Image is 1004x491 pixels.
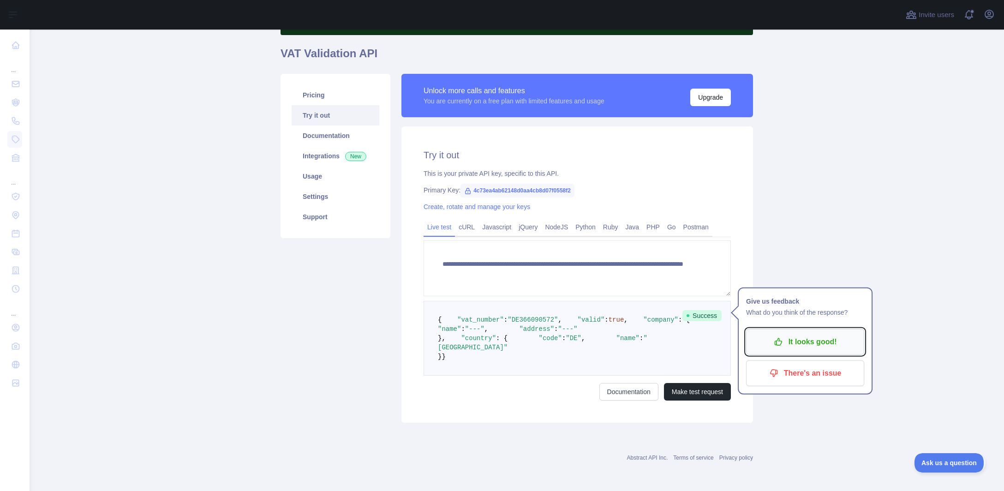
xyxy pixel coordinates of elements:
span: : [554,325,558,333]
span: true [609,316,624,323]
span: } [438,353,442,360]
span: : [461,325,465,333]
a: NodeJS [541,220,572,234]
span: , [484,325,488,333]
div: ... [7,299,22,317]
a: Python [572,220,599,234]
h2: Try it out [424,149,731,162]
div: ... [7,168,22,186]
a: Settings [292,186,379,207]
p: What do you think of the response? [746,307,864,318]
a: Ruby [599,220,622,234]
span: 4c73ea4ab62148d0aa4cb8d07f0558f2 [460,184,574,198]
span: : [604,316,608,323]
span: , [558,316,562,323]
span: , [581,335,585,342]
span: "country" [461,335,496,342]
div: ... [7,55,22,74]
a: Documentation [599,383,658,401]
span: "valid" [577,316,604,323]
button: Make test request [664,383,731,401]
a: Documentation [292,126,379,146]
span: : { [496,335,508,342]
a: Postman [680,220,712,234]
span: "company" [643,316,678,323]
span: New [345,152,366,161]
a: Java [622,220,643,234]
a: Try it out [292,105,379,126]
span: : [639,335,643,342]
a: Javascript [478,220,515,234]
span: }, [438,335,446,342]
a: Create, rotate and manage your keys [424,203,530,210]
a: Integrations New [292,146,379,166]
button: Upgrade [690,89,731,106]
div: You are currently on a free plan with limited features and usage [424,96,604,106]
a: Usage [292,166,379,186]
span: : [504,316,508,323]
button: Invite users [904,7,956,22]
a: Go [663,220,680,234]
a: jQuery [515,220,541,234]
span: "name" [438,325,461,333]
div: Primary Key: [424,186,731,195]
iframe: Toggle Customer Support [914,453,986,473]
span: } [442,353,445,360]
a: Abstract API Inc. [627,455,668,461]
div: Unlock more calls and features [424,85,604,96]
span: "---" [465,325,484,333]
span: "code" [538,335,562,342]
a: Pricing [292,85,379,105]
span: "DE" [566,335,581,342]
span: "vat_number" [457,316,504,323]
span: , [624,316,627,323]
span: : { [678,316,690,323]
h1: Give us feedback [746,296,864,307]
span: Success [682,310,722,321]
span: : [562,335,566,342]
div: This is your private API key, specific to this API. [424,169,731,178]
a: PHP [643,220,663,234]
span: Invite users [919,10,954,20]
a: cURL [455,220,478,234]
a: Support [292,207,379,227]
span: { [438,316,442,323]
h1: VAT Validation API [281,46,753,68]
span: "---" [558,325,578,333]
a: Live test [424,220,455,234]
span: "DE366090572" [508,316,558,323]
a: Terms of service [673,455,713,461]
span: "address" [519,325,554,333]
span: "name" [616,335,639,342]
a: Privacy policy [719,455,753,461]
